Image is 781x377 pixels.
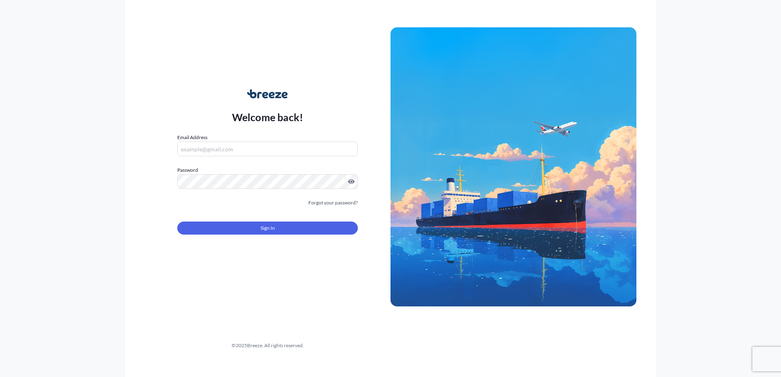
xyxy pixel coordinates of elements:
[177,142,358,156] input: example@gmail.com
[177,166,358,174] label: Password
[145,342,390,350] div: © 2025 Breeze. All rights reserved.
[232,111,303,124] p: Welcome back!
[261,224,275,232] span: Sign In
[348,178,355,185] button: Show password
[177,222,358,235] button: Sign In
[390,27,636,306] img: Ship illustration
[308,199,358,207] a: Forgot your password?
[177,133,208,142] label: Email Address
